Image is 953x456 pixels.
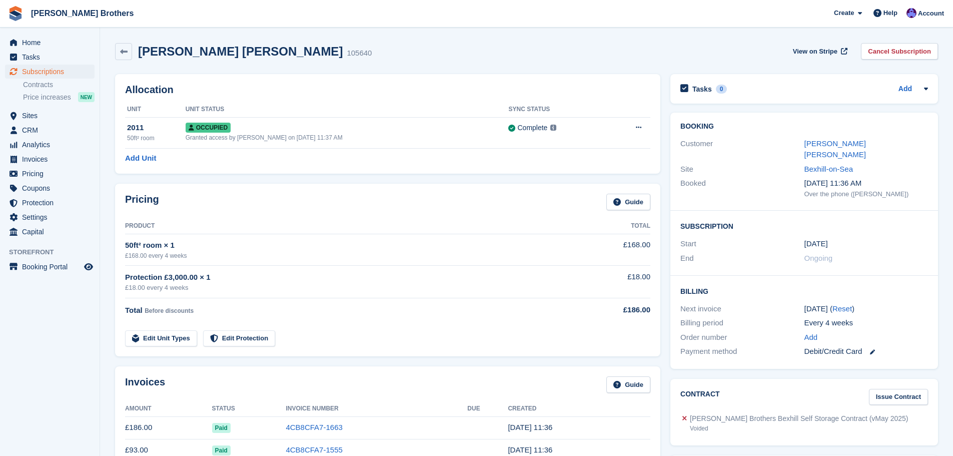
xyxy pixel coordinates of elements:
[5,181,95,195] a: menu
[5,167,95,181] a: menu
[145,307,194,314] span: Before discounts
[5,225,95,239] a: menu
[861,43,938,60] a: Cancel Subscription
[680,303,804,315] div: Next invoice
[690,424,908,433] div: Voided
[570,304,650,316] div: £186.00
[606,194,650,210] a: Guide
[22,152,82,166] span: Invoices
[680,389,720,405] h2: Contract
[680,238,804,250] div: Start
[570,218,650,234] th: Total
[5,109,95,123] a: menu
[23,93,71,102] span: Price increases
[804,254,833,262] span: Ongoing
[22,225,82,239] span: Capital
[680,178,804,199] div: Booked
[22,123,82,137] span: CRM
[125,306,143,314] span: Total
[83,261,95,273] a: Preview store
[570,234,650,265] td: £168.00
[517,123,547,133] div: Complete
[834,8,854,18] span: Create
[22,167,82,181] span: Pricing
[186,133,509,142] div: Granted access by [PERSON_NAME] on [DATE] 11:37 AM
[570,266,650,298] td: £18.00
[125,240,570,251] div: 50ft² room × 1
[127,122,186,134] div: 2011
[789,43,849,60] a: View on Stripe
[8,6,23,21] img: stora-icon-8386f47178a22dfd0bd8f6a31ec36ba5ce8667c1dd55bd0f319d3a0aa187defe.svg
[804,238,828,250] time: 2025-09-02 00:00:00 UTC
[125,272,570,283] div: Protection £3,000.00 × 1
[125,283,570,293] div: £18.00 every 4 weeks
[125,102,186,118] th: Unit
[467,401,508,417] th: Due
[22,50,82,64] span: Tasks
[125,330,197,347] a: Edit Unit Types
[804,317,928,329] div: Every 4 weeks
[680,221,928,231] h2: Subscription
[125,84,650,96] h2: Allocation
[22,260,82,274] span: Booking Portal
[680,346,804,357] div: Payment method
[550,125,556,131] img: icon-info-grey-7440780725fd019a000dd9b08b2336e03edf1995a4989e88bcd33f0948082b44.svg
[138,45,343,58] h2: [PERSON_NAME] [PERSON_NAME]
[869,389,928,405] a: Issue Contract
[680,286,928,296] h2: Billing
[286,445,342,454] a: 4CB8CFA7-1555
[5,152,95,166] a: menu
[508,102,607,118] th: Sync Status
[9,247,100,257] span: Storefront
[680,317,804,329] div: Billing period
[212,445,231,455] span: Paid
[5,196,95,210] a: menu
[23,92,95,103] a: Price increases NEW
[898,84,912,95] a: Add
[5,50,95,64] a: menu
[5,210,95,224] a: menu
[23,80,95,90] a: Contracts
[804,346,928,357] div: Debit/Credit Card
[804,332,818,343] a: Add
[832,304,852,313] a: Reset
[125,401,212,417] th: Amount
[212,401,286,417] th: Status
[22,65,82,79] span: Subscriptions
[606,376,650,393] a: Guide
[22,109,82,123] span: Sites
[690,413,908,424] div: [PERSON_NAME] Brothers Bexhill Self Storage Contract (vMay 2025)
[692,85,712,94] h2: Tasks
[918,9,944,19] span: Account
[22,181,82,195] span: Coupons
[680,332,804,343] div: Order number
[125,194,159,210] h2: Pricing
[22,138,82,152] span: Analytics
[212,423,231,433] span: Paid
[680,164,804,175] div: Site
[125,153,156,164] a: Add Unit
[804,178,928,189] div: [DATE] 11:36 AM
[5,260,95,274] a: menu
[508,445,552,454] time: 2025-09-02 10:36:31 UTC
[203,330,275,347] a: Edit Protection
[793,47,837,57] span: View on Stripe
[508,401,650,417] th: Created
[883,8,897,18] span: Help
[5,138,95,152] a: menu
[804,139,866,159] a: [PERSON_NAME] [PERSON_NAME]
[22,36,82,50] span: Home
[125,218,570,234] th: Product
[680,138,804,161] div: Customer
[5,65,95,79] a: menu
[804,189,928,199] div: Over the phone ([PERSON_NAME])
[804,303,928,315] div: [DATE] ( )
[508,423,552,431] time: 2025-09-30 10:36:36 UTC
[27,5,138,22] a: [PERSON_NAME] Brothers
[680,123,928,131] h2: Booking
[347,48,372,59] div: 105640
[186,102,509,118] th: Unit Status
[680,253,804,264] div: End
[906,8,916,18] img: Becca Clark
[127,134,186,143] div: 50ft² room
